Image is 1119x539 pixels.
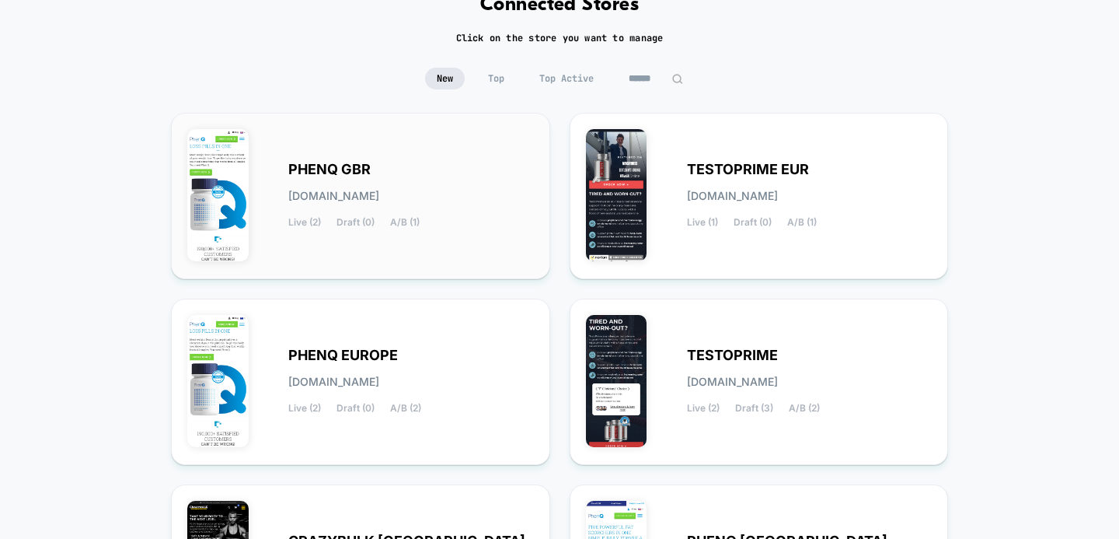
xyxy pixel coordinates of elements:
span: Draft (0) [734,217,772,228]
img: PHENQ_EUROPE [187,315,249,447]
span: TESTOPRIME EUR [687,164,809,175]
span: Live (1) [687,217,718,228]
span: A/B (1) [787,217,817,228]
img: TESTOPRIME [586,315,647,447]
span: [DOMAIN_NAME] [687,376,778,387]
img: TESTOPRIME_EUR [586,129,647,261]
span: Draft (0) [336,403,375,414]
span: Draft (0) [336,217,375,228]
span: Top Active [528,68,605,89]
img: PHENQ_GBR [187,129,249,261]
span: Live (2) [687,403,720,414]
span: Live (2) [288,403,321,414]
span: New [425,68,465,89]
span: Draft (3) [735,403,773,414]
span: [DOMAIN_NAME] [687,191,778,201]
span: [DOMAIN_NAME] [288,376,379,387]
img: edit [671,73,683,85]
span: PHENQ GBR [288,164,371,175]
span: PHENQ EUROPE [288,350,398,361]
span: Top [476,68,516,89]
span: A/B (2) [390,403,421,414]
span: Live (2) [288,217,321,228]
h2: Click on the store you want to manage [456,32,664,44]
span: A/B (1) [390,217,420,228]
span: A/B (2) [789,403,820,414]
span: [DOMAIN_NAME] [288,191,379,201]
span: TESTOPRIME [687,350,778,361]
